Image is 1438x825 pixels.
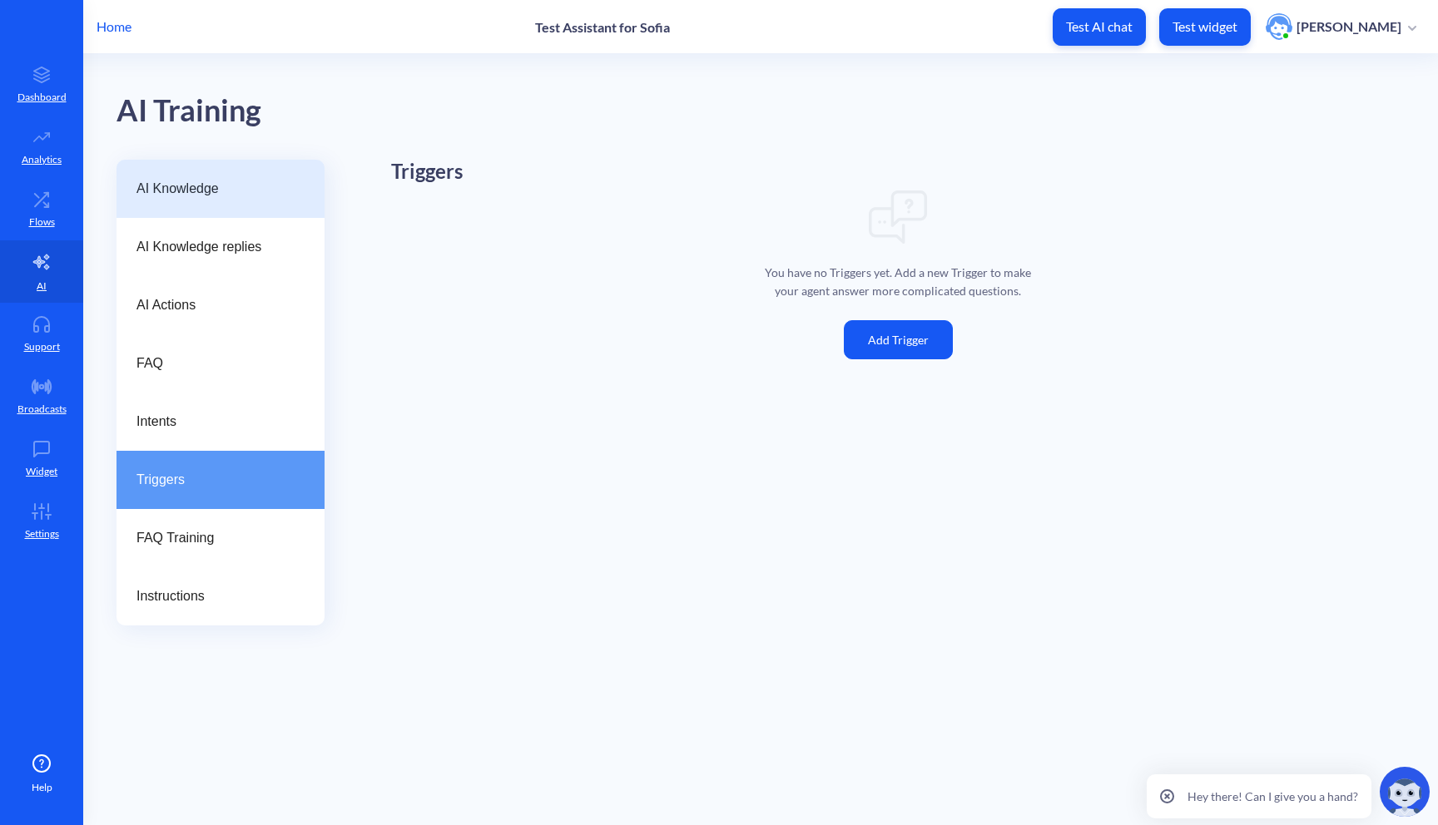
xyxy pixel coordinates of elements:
span: Triggers [136,470,291,490]
span: AI Knowledge [136,179,291,199]
p: Broadcasts [17,402,67,417]
span: AI Knowledge replies [136,237,291,257]
p: Widget [26,464,57,479]
p: Analytics [22,152,62,167]
a: Triggers [117,451,325,509]
span: Help [32,780,52,795]
span: FAQ Training [136,528,291,548]
p: Test AI chat [1066,18,1133,35]
p: Support [24,339,60,354]
span: Instructions [136,586,291,606]
a: AI Actions [117,276,325,334]
p: Test widget [1173,18,1237,35]
a: FAQ Training [117,509,325,567]
h1: Triggers [391,160,1378,184]
a: Instructions [117,567,325,625]
button: Test widget [1159,8,1251,46]
p: Dashboard [17,90,67,105]
span: AI Actions [136,295,291,315]
a: AI Knowledge replies [117,218,325,276]
p: Flows [29,215,55,230]
p: Test Assistant for Sofia [535,19,670,35]
img: copilot-icon.svg [1380,767,1430,817]
img: img [869,190,927,244]
p: [PERSON_NAME] [1297,17,1401,36]
button: Test AI chat [1053,8,1146,46]
p: Settings [25,526,59,541]
a: AI Knowledge [117,160,325,218]
button: user photo[PERSON_NAME] [1257,12,1425,42]
img: user photo [1266,13,1292,40]
div: AI Training [117,87,261,135]
p: Home [97,17,131,37]
p: You have no Triggers yet. Add a new Trigger to make your agent answer more complicated questions. [761,264,1035,300]
a: Intents [117,393,325,451]
span: Intents [136,412,291,432]
a: FAQ [117,334,325,393]
p: Hey there! Can I give you a hand? [1188,788,1358,805]
span: FAQ [136,353,291,373]
p: AI [37,279,47,294]
button: Add Trigger [844,320,953,359]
